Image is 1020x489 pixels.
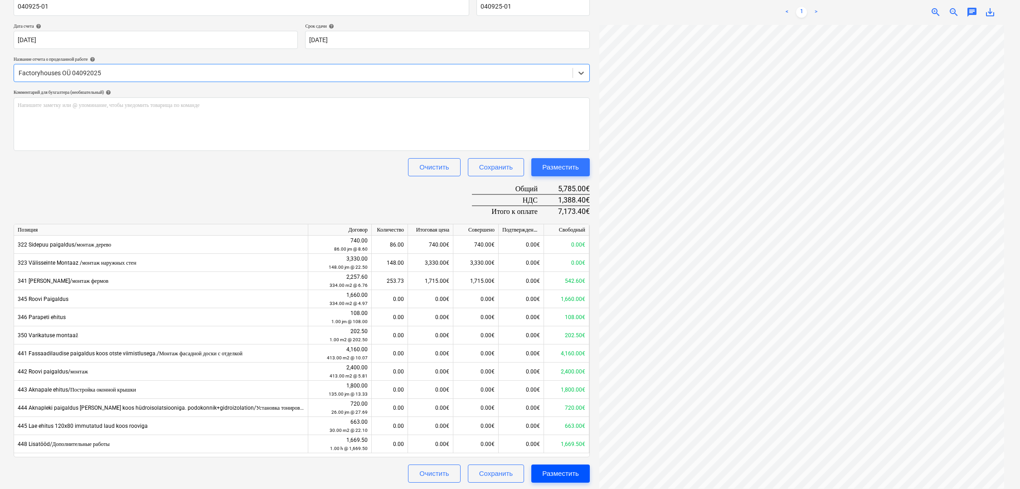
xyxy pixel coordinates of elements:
div: Очистить [419,161,449,173]
div: 0.00€ [544,254,589,272]
div: 0.00 [372,363,408,381]
div: 740.00 [312,237,368,253]
div: 0.00€ [408,399,453,417]
div: 2,257.60 [312,273,368,290]
div: 1,669.50€ [544,435,589,453]
div: 1,800.00 [312,382,368,398]
div: 1,669.50 [312,436,368,453]
span: zoom_in [930,7,941,18]
div: Позиция [14,224,308,236]
a: Previous page [782,7,792,18]
button: Очистить [408,158,460,176]
div: 0.00€ [499,344,544,363]
div: Дата счета [14,23,298,29]
div: 0.00€ [408,435,453,453]
div: 0.00€ [499,236,544,254]
div: 4,160.00 [312,345,368,362]
div: 0.00€ [408,326,453,344]
div: 0.00€ [499,435,544,453]
a: Next page [811,7,821,18]
div: 3,330.00€ [408,254,453,272]
button: Разместить [531,465,590,483]
div: Итого к оплате [472,206,552,217]
div: 0.00 [372,399,408,417]
div: 720.00 [312,400,368,416]
span: 443 Aknapale ehitus/Постройка оконной крышки [18,387,136,393]
div: Свободный [544,224,589,236]
span: 350 Varikatuse montaaž [18,332,78,339]
div: Название отчета о проделанной работе [14,56,590,62]
span: help [104,90,111,95]
div: 1,800.00€ [544,381,589,399]
div: 0.00€ [453,399,499,417]
div: 1,715.00€ [453,272,499,290]
div: Разместить [542,468,579,479]
div: Количество [372,224,408,236]
span: help [34,24,41,29]
div: Совершено [453,224,499,236]
div: 0.00€ [544,236,589,254]
span: 346 Parapeti ehitus [18,314,66,320]
div: 0.00€ [499,399,544,417]
div: 1,388.40€ [552,194,590,206]
span: chat [967,7,977,18]
small: 1.00 jm @ 108.00 [331,319,368,324]
a: Page 1 is your current page [796,7,807,18]
span: 323 Välisseinte Montaaz /монтаж наружных стен [18,260,136,266]
div: 0.00€ [499,326,544,344]
div: 0.00 [372,344,408,363]
div: 0.00€ [408,308,453,326]
div: 3,330.00 [312,255,368,271]
div: 108.00€ [544,308,589,326]
small: 148.00 jm @ 22.50 [329,265,368,270]
div: 0.00€ [499,254,544,272]
div: 0.00€ [499,417,544,435]
div: 740.00€ [453,236,499,254]
div: 2,400.00€ [544,363,589,381]
span: 341 Fermide paigaldus/монтаж фермов [18,278,108,284]
small: 334.00 m2 @ 4.97 [330,301,368,306]
div: 0.00 [372,435,408,453]
div: 7,173.40€ [552,206,590,217]
div: 253.73 [372,272,408,290]
div: 0.00€ [453,290,499,308]
div: Разместить [542,161,579,173]
div: 1,660.00€ [544,290,589,308]
div: НДС [472,194,552,206]
div: 0.00€ [408,417,453,435]
small: 334.00 m2 @ 6.76 [330,283,368,288]
span: 441 Fassaadilaudise paigaldus koos otste viimistlusega./Монтаж фасадной доски с отделкой [18,350,243,357]
small: 413.00 m2 @ 10.07 [327,355,368,360]
small: 86.00 jm @ 8.60 [334,247,368,252]
div: 0.00€ [499,272,544,290]
div: 0.00€ [453,326,499,344]
div: 0.00€ [408,290,453,308]
div: 0.00€ [408,363,453,381]
small: 413.00 m2 @ 5.81 [330,373,368,378]
small: 30.00 m2 @ 22.10 [330,428,368,433]
div: 0.00€ [408,344,453,363]
div: 1,660.00 [312,291,368,308]
div: Подтвержденные расходы [499,224,544,236]
button: Сохранить [468,465,525,483]
div: 0.00 [372,381,408,399]
div: 0.00€ [453,417,499,435]
div: 1,715.00€ [408,272,453,290]
span: help [88,57,95,62]
div: Сохранить [479,468,513,479]
span: 322 Sidepuu paigaldus/монтаж дерево [18,242,111,248]
div: Итоговая цена [408,224,453,236]
div: 5,785.00€ [552,184,590,194]
span: help [327,24,334,29]
div: Очистить [419,468,449,479]
div: Комментарий для бухгалтера (необязательный) [14,89,590,95]
div: 3,330.00€ [453,254,499,272]
div: 663.00€ [544,417,589,435]
small: 1.00 m2 @ 202.50 [330,337,368,342]
div: 0.00€ [453,363,499,381]
div: 0.00€ [408,381,453,399]
div: 0.00 [372,417,408,435]
div: 0.00€ [453,344,499,363]
div: Срок сдачи [305,23,589,29]
div: 0.00€ [453,381,499,399]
